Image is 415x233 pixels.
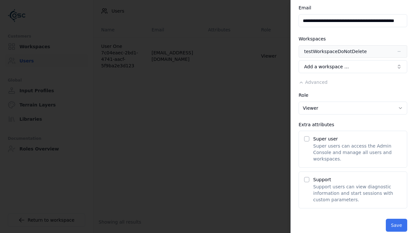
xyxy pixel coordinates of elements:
div: testWorkspaceDoNotDelete [304,48,367,55]
label: Email [299,5,311,10]
label: Support [313,177,331,182]
div: Extra attributes [299,122,407,127]
button: Advanced [299,79,327,85]
span: Advanced [305,80,327,85]
label: Workspaces [299,36,326,41]
label: Role [299,93,308,98]
label: Super user [313,136,338,141]
p: Support users can view diagnostic information and start sessions with custom parameters. [313,183,402,203]
button: Save [386,219,407,232]
span: Add a workspace … [304,63,349,70]
p: Super users can access the Admin Console and manage all users and workspaces. [313,143,402,162]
